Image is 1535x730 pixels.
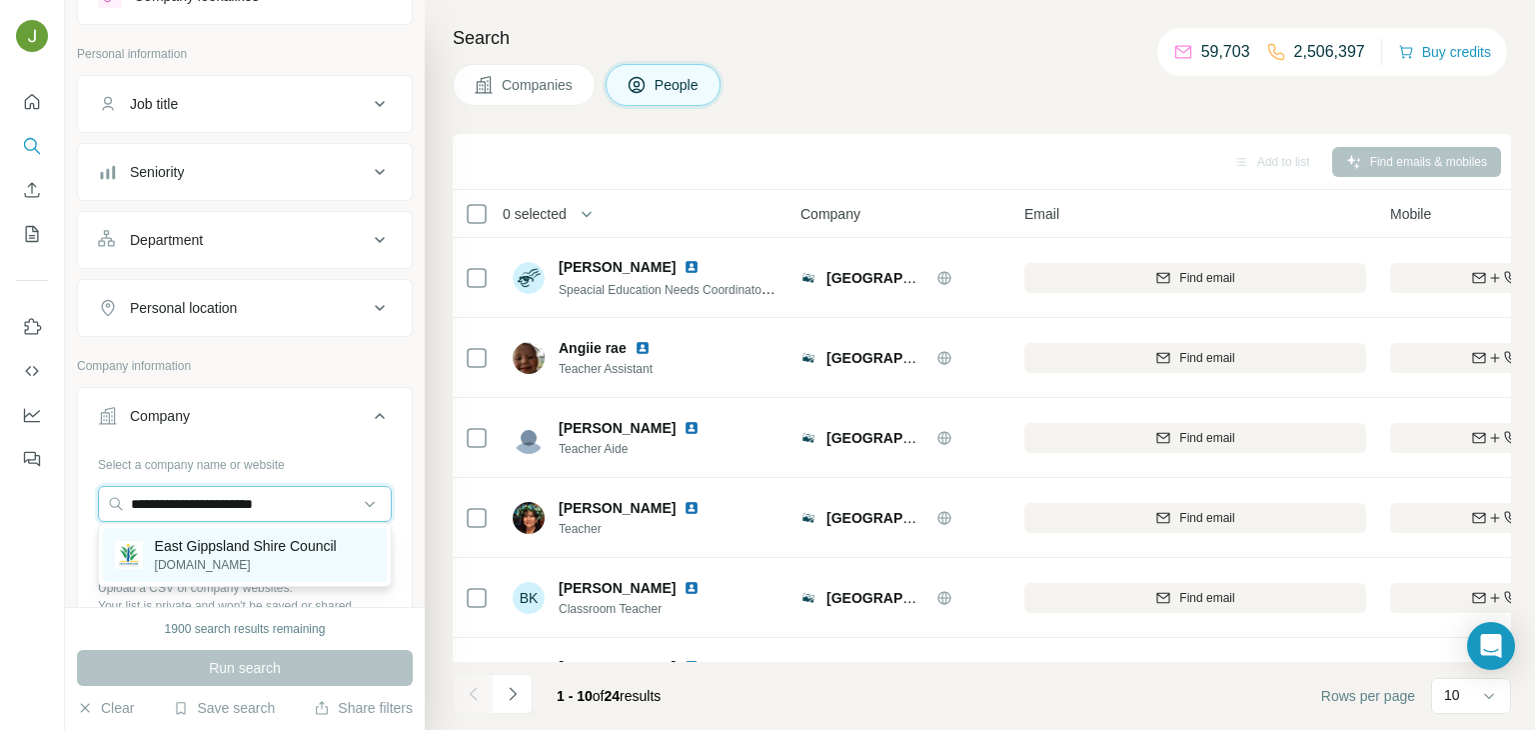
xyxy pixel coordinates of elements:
img: LinkedIn logo [684,659,700,675]
p: [DOMAIN_NAME] [155,556,337,574]
p: Your list is private and won't be saved or shared. [98,597,392,615]
img: LinkedIn logo [684,580,700,596]
span: Angiie rae [559,338,627,358]
span: [GEOGRAPHIC_DATA] [826,510,976,526]
span: Teacher [559,520,724,538]
img: Logo of Papatoetoe West Primary School [800,350,816,366]
span: Find email [1179,269,1234,287]
div: Department [130,230,203,250]
span: Mobile [1390,204,1431,224]
button: Share filters [314,698,413,718]
div: Job title [130,94,178,114]
p: Personal information [77,45,413,63]
span: Find email [1179,349,1234,367]
span: of [593,688,605,704]
p: 2,506,397 [1294,40,1365,64]
img: Avatar [16,20,48,52]
button: Find email [1024,423,1366,453]
span: Email [1024,204,1059,224]
img: LinkedIn logo [684,500,700,516]
span: Classroom Teacher [559,600,724,618]
button: Use Surfe on LinkedIn [16,309,48,345]
span: [GEOGRAPHIC_DATA] [826,350,976,366]
span: [GEOGRAPHIC_DATA] [826,430,976,446]
button: Job title [78,80,412,128]
div: Personal location [130,298,237,318]
div: BK [513,582,545,614]
div: 1900 search results remaining [165,620,326,638]
button: Quick start [16,84,48,120]
span: Teacher Aide [559,440,724,458]
button: Find email [1024,583,1366,613]
button: Navigate to next page [493,674,533,714]
button: Enrich CSV [16,172,48,208]
p: 59,703 [1201,40,1250,64]
span: [PERSON_NAME] [559,657,676,677]
span: results [557,688,661,704]
button: Department [78,216,412,264]
span: 24 [605,688,621,704]
button: Find email [1024,343,1366,373]
button: Personal location [78,284,412,332]
span: Company [800,204,860,224]
button: Company [78,392,412,448]
span: Find email [1179,589,1234,607]
button: Find email [1024,503,1366,533]
span: 1 - 10 [557,688,593,704]
span: Find email [1179,509,1234,527]
img: Avatar [513,342,545,374]
img: Avatar [513,422,545,454]
span: [PERSON_NAME] [559,578,676,598]
span: [GEOGRAPHIC_DATA] [826,270,976,286]
button: Clear [77,698,134,718]
h4: Search [453,24,1511,52]
button: Use Surfe API [16,353,48,389]
button: My lists [16,216,48,252]
img: LinkedIn logo [684,420,700,436]
button: Find email [1024,263,1366,293]
p: 10 [1444,685,1460,705]
span: Companies [502,75,575,95]
img: Logo of Papatoetoe West Primary School [800,430,816,446]
div: Company [130,406,190,426]
img: Avatar [513,662,545,694]
span: [PERSON_NAME] [559,257,676,277]
span: 0 selected [503,204,567,224]
span: [PERSON_NAME] [559,418,676,438]
div: Open Intercom Messenger [1467,622,1515,670]
img: Avatar [513,502,545,534]
p: East Gippsland Shire Council [155,536,337,556]
img: Logo of Papatoetoe West Primary School [800,510,816,526]
button: Save search [173,698,275,718]
button: Feedback [16,441,48,477]
button: Buy credits [1398,38,1491,66]
span: Speacial Education Needs Coordinator and Learning Support Coordinator [559,281,950,297]
button: Search [16,128,48,164]
img: Avatar [513,262,545,294]
span: [GEOGRAPHIC_DATA] [826,590,976,606]
img: Logo of Papatoetoe West Primary School [800,590,816,606]
img: East Gippsland Shire Council [115,541,143,569]
span: Rows per page [1321,686,1415,706]
img: LinkedIn logo [684,259,700,275]
span: Find email [1179,429,1234,447]
div: Seniority [130,162,184,182]
span: [PERSON_NAME] [559,498,676,518]
img: Logo of Papatoetoe West Primary School [800,270,816,286]
button: Dashboard [16,397,48,433]
img: LinkedIn logo [635,340,651,356]
div: Select a company name or website [98,448,392,474]
p: Company information [77,357,413,375]
span: People [655,75,701,95]
span: Teacher Assistant [559,360,675,378]
p: Upload a CSV of company websites. [98,579,392,597]
button: Seniority [78,148,412,196]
